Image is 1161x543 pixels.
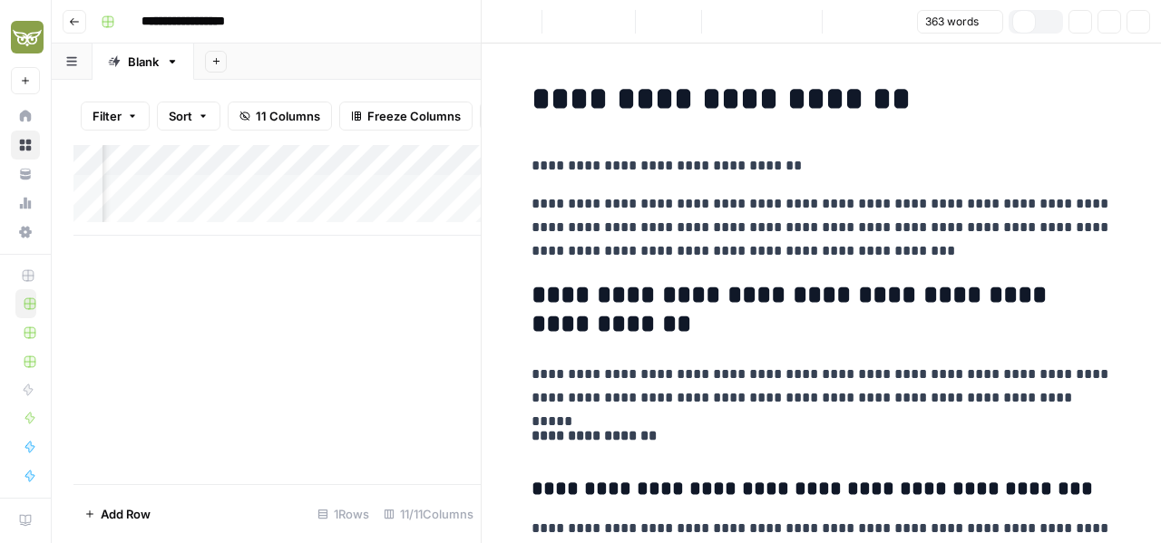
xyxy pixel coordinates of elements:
[367,107,461,125] span: Freeze Columns
[101,505,151,523] span: Add Row
[925,14,979,30] span: 363 words
[81,102,150,131] button: Filter
[169,107,192,125] span: Sort
[11,506,40,535] a: AirOps Academy
[93,44,194,80] a: Blank
[157,102,220,131] button: Sort
[11,131,40,160] a: Browse
[11,21,44,53] img: Evergreen Media Logo
[339,102,473,131] button: Freeze Columns
[11,102,40,131] a: Home
[11,160,40,189] a: Your Data
[256,107,320,125] span: 11 Columns
[128,53,159,71] div: Blank
[376,499,481,528] div: 11/11 Columns
[310,499,376,528] div: 1 Rows
[73,499,161,528] button: Add Row
[11,218,40,247] a: Settings
[93,107,122,125] span: Filter
[917,10,1003,34] button: 363 words
[11,15,40,60] button: Workspace: Evergreen Media
[228,102,332,131] button: 11 Columns
[11,189,40,218] a: Usage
